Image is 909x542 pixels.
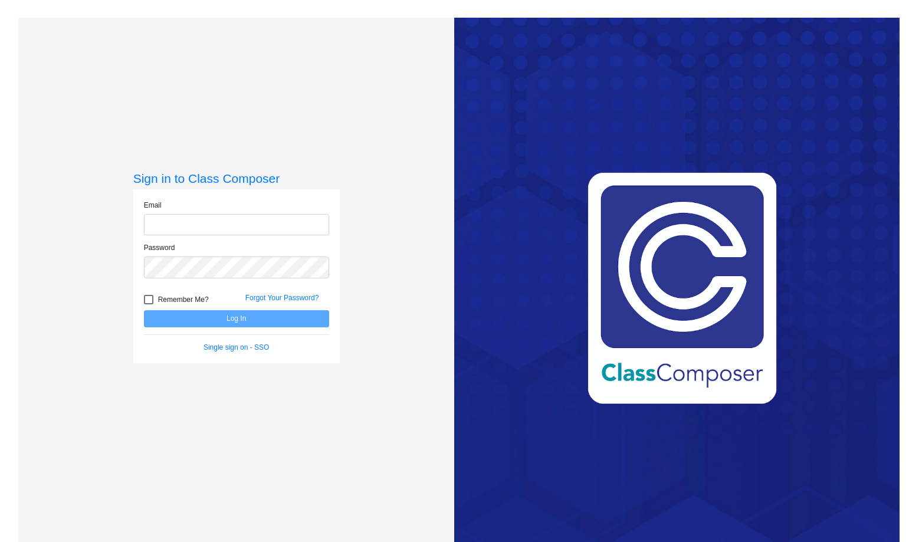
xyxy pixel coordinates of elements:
label: Password [144,242,175,253]
span: Remember Me? [158,293,209,307]
button: Log In [144,310,329,327]
label: Email [144,200,162,211]
a: Single sign on - SSO [204,343,269,352]
h3: Sign in to Class Composer [133,171,340,186]
a: Forgot Your Password? [245,294,319,302]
